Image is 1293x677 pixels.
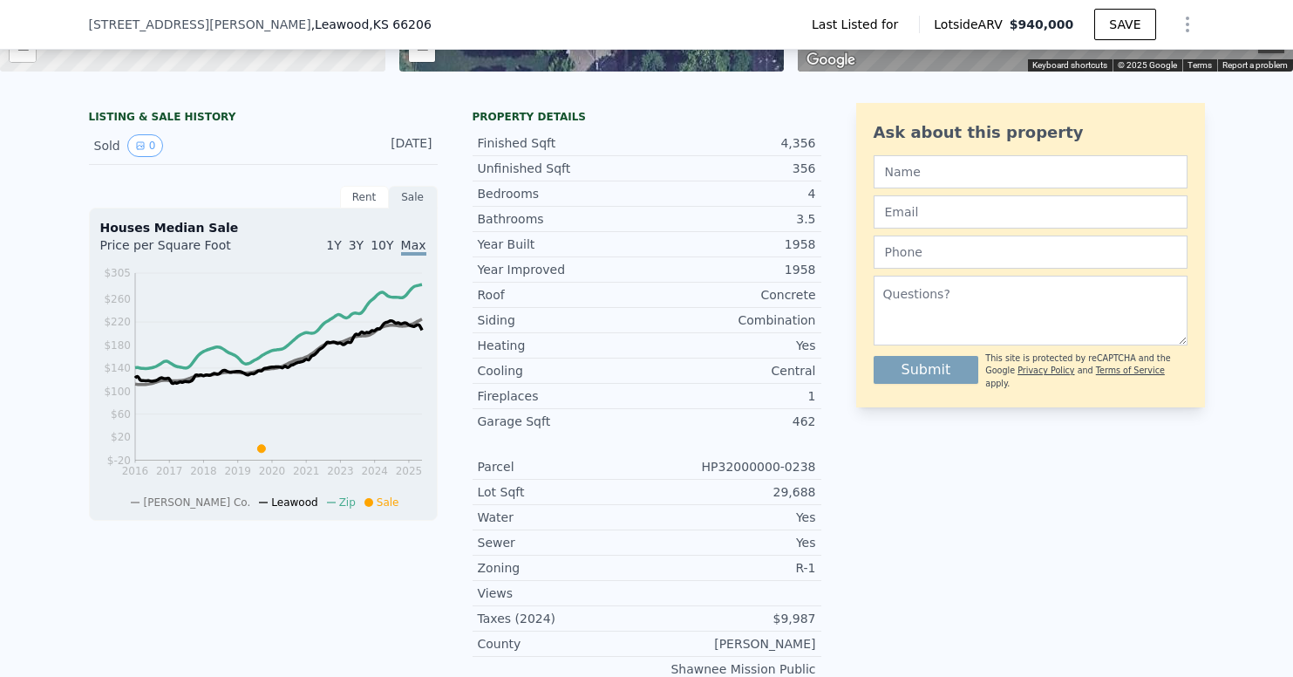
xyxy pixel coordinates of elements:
div: [DATE] [355,134,432,157]
button: Show Options [1170,7,1205,42]
tspan: $20 [111,431,131,443]
span: , KS 66206 [369,17,432,31]
input: Email [874,195,1188,229]
span: Max [401,238,426,256]
a: Terms of Service [1096,366,1165,375]
div: Sale [389,186,438,209]
div: 1958 [647,261,816,278]
div: Year Built [478,236,647,253]
div: Houses Median Sale [100,219,426,236]
div: Unfinished Sqft [478,160,647,177]
div: Year Improved [478,261,647,278]
div: Ask about this property [874,120,1188,145]
div: Garage Sqft [478,413,647,430]
tspan: $220 [104,316,131,328]
tspan: $305 [104,267,131,279]
div: Yes [647,337,816,354]
div: $9,987 [647,610,816,627]
div: 356 [647,160,816,177]
tspan: 2024 [361,465,388,477]
input: Name [874,155,1188,188]
div: Fireplaces [478,387,647,405]
a: Report a problem [1222,60,1288,70]
div: 462 [647,413,816,430]
tspan: $260 [104,293,131,305]
div: Water [478,509,647,526]
div: Concrete [647,286,816,304]
div: HP32000000-0238 [647,458,816,475]
div: 4,356 [647,134,816,152]
div: 3.5 [647,210,816,228]
button: Submit [874,356,979,384]
div: Bedrooms [478,185,647,202]
tspan: 2016 [121,465,148,477]
span: [PERSON_NAME] Co. [143,496,250,509]
div: Rent [340,186,389,209]
div: Combination [647,311,816,329]
div: Bathrooms [478,210,647,228]
tspan: $100 [104,386,131,398]
div: Property details [473,110,821,124]
a: Open this area in Google Maps (opens a new window) [802,49,860,72]
div: Yes [647,534,816,551]
div: 1958 [647,236,816,253]
div: Price per Square Foot [100,236,263,264]
div: [PERSON_NAME] [647,635,816,653]
div: 29,688 [647,483,816,501]
span: © 2025 Google [1118,60,1177,70]
div: 1 [647,387,816,405]
button: View historical data [127,134,164,157]
div: Yes [647,509,816,526]
span: $940,000 [1010,17,1074,31]
div: 4 [647,185,816,202]
div: Sold [94,134,249,157]
tspan: $60 [111,408,131,421]
div: Finished Sqft [478,134,647,152]
div: Cooling [478,362,647,380]
div: County [478,635,647,653]
div: Taxes (2024) [478,610,647,627]
div: Views [478,585,647,602]
button: Keyboard shortcuts [1032,59,1107,72]
input: Phone [874,236,1188,269]
div: Sewer [478,534,647,551]
span: Sale [377,496,399,509]
span: [STREET_ADDRESS][PERSON_NAME] [89,16,311,33]
div: Heating [478,337,647,354]
span: 3Y [349,238,364,252]
span: 10Y [371,238,393,252]
a: Terms (opens in new tab) [1188,60,1212,70]
img: Google [802,49,860,72]
span: , Leawood [311,16,432,33]
div: LISTING & SALE HISTORY [89,110,438,127]
tspan: 2023 [327,465,354,477]
a: Privacy Policy [1017,366,1074,375]
div: Siding [478,311,647,329]
span: Lotside ARV [934,16,1009,33]
div: Lot Sqft [478,483,647,501]
div: This site is protected by reCAPTCHA and the Google and apply. [985,352,1187,390]
tspan: 2019 [224,465,251,477]
div: Zoning [478,559,647,577]
div: Central [647,362,816,380]
tspan: 2021 [292,465,319,477]
tspan: 2025 [395,465,422,477]
tspan: 2020 [258,465,285,477]
tspan: 2017 [155,465,182,477]
tspan: 2018 [190,465,217,477]
tspan: $-20 [106,455,130,467]
span: 1Y [326,238,341,252]
span: Leawood [271,496,317,509]
div: Parcel [478,458,647,475]
span: Zip [339,496,356,509]
div: R-1 [647,559,816,577]
button: SAVE [1094,9,1155,40]
tspan: $140 [104,362,131,374]
tspan: $180 [104,339,131,352]
div: Roof [478,286,647,304]
span: Last Listed for [812,16,905,33]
